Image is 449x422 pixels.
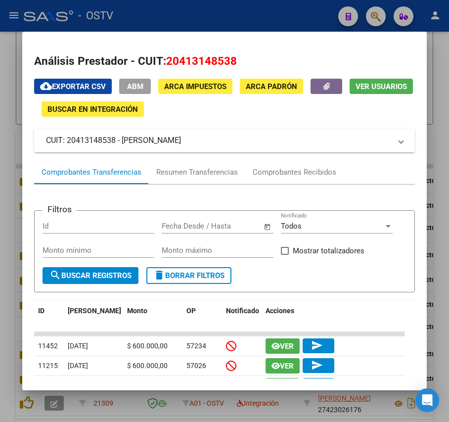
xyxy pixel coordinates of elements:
span: Acciones [266,307,294,315]
span: Notificado [226,307,259,315]
input: Fecha inicio [162,222,202,231]
span: Ver Usuarios [356,82,407,91]
span: Monto [127,307,147,315]
button: Ver Usuarios [350,79,413,94]
span: ID [38,307,45,315]
h2: Análisis Prestador - CUIT: [34,53,414,70]
datatable-header-cell: Monto [123,300,182,333]
button: Buscar en Integración [42,101,144,117]
button: Borrar Filtros [146,267,231,284]
span: Exportar CSV [40,82,106,91]
mat-expansion-panel-header: CUIT: 20413148538 - [PERSON_NAME] [34,129,414,152]
button: Open calendar [262,221,273,233]
button: ARCA Padrón [240,79,303,94]
button: Buscar Registros [43,267,138,284]
h3: Filtros [43,203,77,216]
mat-icon: send [311,359,323,371]
span: 57234 [186,342,206,350]
button: ABM [119,79,151,94]
datatable-header-cell: Notificado [222,300,262,333]
span: Ver [280,362,294,371]
div: Resumen Transferencias [156,167,238,178]
span: Borrar Filtros [153,271,224,280]
span: $ 600.000,00 [127,362,168,370]
div: Comprobantes Recibidos [253,167,336,178]
span: [DATE] [68,362,88,370]
input: Fecha fin [211,222,259,231]
span: Ver [280,342,294,351]
button: Ver [266,378,300,393]
span: 57026 [186,362,206,370]
mat-icon: send [311,339,323,351]
mat-icon: cloud_download [40,80,52,92]
span: [DATE] [68,342,88,350]
div: Comprobantes Transferencias [42,167,141,178]
span: ARCA Padrón [246,82,297,91]
button: ARCA Impuestos [158,79,232,94]
span: ABM [127,82,143,91]
span: 20413148538 [166,54,237,67]
button: Exportar CSV [34,79,112,94]
datatable-header-cell: Acciones [262,300,410,333]
span: 11215 [38,362,58,370]
span: Buscar en Integración [47,105,138,114]
mat-icon: search [49,269,61,281]
span: [PERSON_NAME] [68,307,121,315]
span: Mostrar totalizadores [293,245,364,257]
mat-icon: delete [153,269,165,281]
datatable-header-cell: ID [34,300,64,333]
span: $ 600.000,00 [127,342,168,350]
button: Ver [266,358,300,374]
span: OP [186,307,196,315]
button: Ver [266,338,300,354]
div: Open Intercom Messenger [415,388,439,412]
mat-panel-title: CUIT: 20413148538 - [PERSON_NAME] [46,135,391,146]
span: 11452 [38,342,58,350]
span: ARCA Impuestos [164,82,226,91]
datatable-header-cell: Fecha T. [64,300,123,333]
span: Buscar Registros [49,271,132,280]
datatable-header-cell: OP [182,300,222,333]
span: Todos [281,222,302,231]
